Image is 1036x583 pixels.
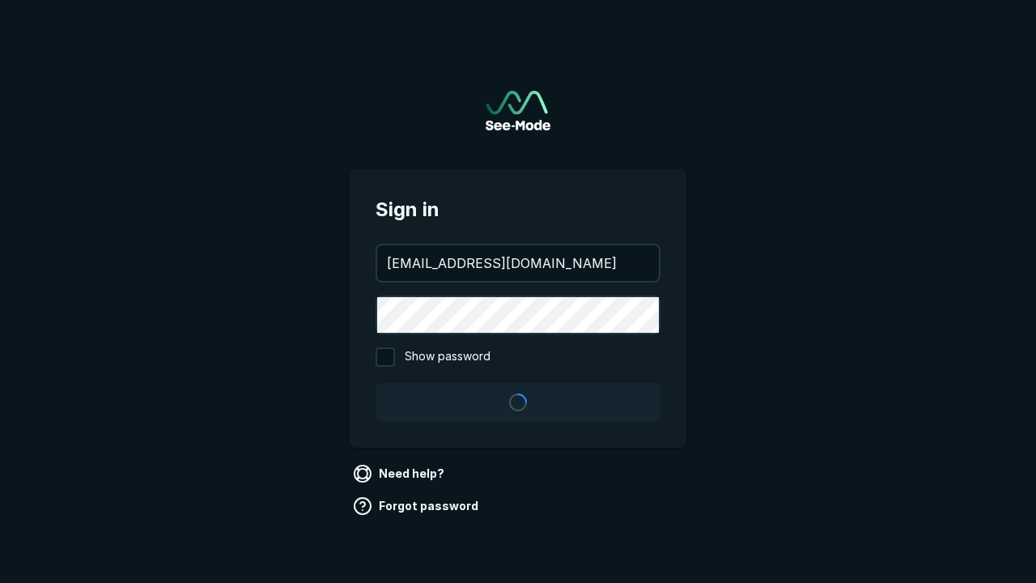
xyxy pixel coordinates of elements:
a: Need help? [350,461,451,487]
img: See-Mode Logo [486,91,550,130]
input: your@email.com [377,245,659,281]
a: Forgot password [350,493,485,519]
a: Go to sign in [486,91,550,130]
span: Show password [405,347,490,367]
span: Sign in [376,195,660,224]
